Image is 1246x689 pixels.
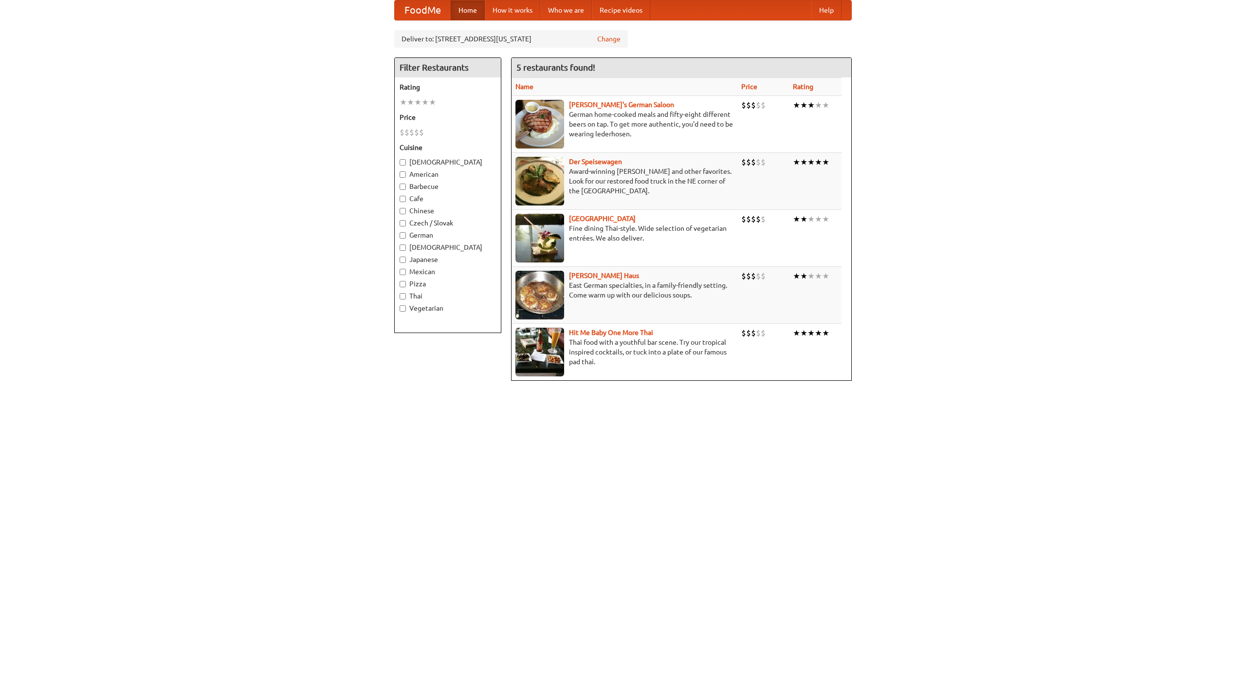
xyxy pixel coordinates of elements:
li: $ [751,157,756,168]
label: Mexican [400,267,496,277]
input: Mexican [400,269,406,275]
input: Chinese [400,208,406,214]
a: [PERSON_NAME] Haus [569,272,639,279]
label: Thai [400,291,496,301]
input: [DEMOGRAPHIC_DATA] [400,244,406,251]
img: esthers.jpg [515,100,564,149]
label: Cafe [400,194,496,204]
li: ★ [807,271,815,281]
label: German [400,230,496,240]
li: $ [414,127,419,138]
li: ★ [822,271,829,281]
li: ★ [822,214,829,224]
label: Pizza [400,279,496,289]
li: ★ [793,100,800,111]
img: kohlhaus.jpg [515,271,564,319]
input: Pizza [400,281,406,287]
ng-pluralize: 5 restaurants found! [516,63,595,72]
p: German home-cooked meals and fifty-eight different beers on tap. To get more authentic, you'd nee... [515,110,733,139]
p: Award-winning [PERSON_NAME] and other favorites. Look for our restored food truck in the NE corne... [515,167,733,196]
p: Fine dining Thai-style. Wide selection of vegetarian entrées. We also deliver. [515,223,733,243]
li: $ [741,100,746,111]
h5: Rating [400,82,496,92]
input: Thai [400,293,406,299]
li: ★ [800,100,807,111]
li: $ [756,214,761,224]
li: ★ [800,157,807,168]
li: $ [751,271,756,281]
a: Help [811,0,842,20]
input: Vegetarian [400,305,406,312]
li: $ [400,127,404,138]
input: German [400,232,406,239]
input: Cafe [400,196,406,202]
a: Home [451,0,485,20]
li: $ [741,214,746,224]
img: babythai.jpg [515,328,564,376]
li: $ [756,100,761,111]
li: ★ [793,214,800,224]
li: ★ [793,328,800,338]
h4: Filter Restaurants [395,58,501,77]
li: ★ [800,214,807,224]
li: ★ [815,157,822,168]
li: $ [751,100,756,111]
li: $ [751,214,756,224]
li: ★ [822,157,829,168]
li: ★ [429,97,436,108]
li: $ [761,214,766,224]
p: Thai food with a youthful bar scene. Try our tropical inspired cocktails, or tuck into a plate of... [515,337,733,367]
li: ★ [793,157,800,168]
li: $ [761,100,766,111]
a: [PERSON_NAME]'s German Saloon [569,101,674,109]
img: satay.jpg [515,214,564,262]
li: $ [751,328,756,338]
label: Barbecue [400,182,496,191]
li: ★ [793,271,800,281]
li: ★ [800,271,807,281]
li: ★ [807,157,815,168]
li: $ [746,157,751,168]
li: ★ [815,214,822,224]
li: ★ [822,328,829,338]
b: [GEOGRAPHIC_DATA] [569,215,636,223]
label: Japanese [400,255,496,264]
li: $ [404,127,409,138]
input: Barbecue [400,184,406,190]
label: [DEMOGRAPHIC_DATA] [400,157,496,167]
a: Der Speisewagen [569,158,622,166]
li: $ [741,157,746,168]
input: [DEMOGRAPHIC_DATA] [400,159,406,166]
li: $ [746,100,751,111]
li: ★ [815,100,822,111]
li: $ [756,157,761,168]
label: Czech / Slovak [400,218,496,228]
li: $ [756,328,761,338]
label: American [400,169,496,179]
li: ★ [815,271,822,281]
li: ★ [807,100,815,111]
a: Recipe videos [592,0,650,20]
label: Chinese [400,206,496,216]
label: [DEMOGRAPHIC_DATA] [400,242,496,252]
li: $ [746,328,751,338]
a: Price [741,83,757,91]
a: Name [515,83,533,91]
li: ★ [407,97,414,108]
img: speisewagen.jpg [515,157,564,205]
li: ★ [400,97,407,108]
li: $ [761,271,766,281]
h5: Price [400,112,496,122]
li: $ [746,271,751,281]
li: ★ [414,97,421,108]
p: East German specialties, in a family-friendly setting. Come warm up with our delicious soups. [515,280,733,300]
li: $ [761,328,766,338]
input: American [400,171,406,178]
li: ★ [822,100,829,111]
li: ★ [815,328,822,338]
li: ★ [421,97,429,108]
a: Who we are [540,0,592,20]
